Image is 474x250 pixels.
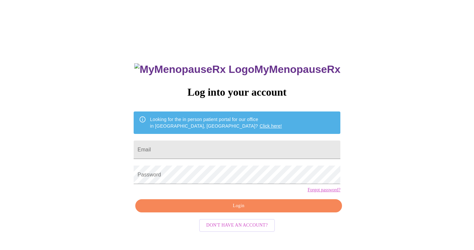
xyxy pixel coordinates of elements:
span: Don't have an account? [206,221,268,230]
img: MyMenopauseRx Logo [134,63,254,76]
a: Don't have an account? [197,222,277,228]
h3: MyMenopauseRx [134,63,340,76]
div: Looking for the in person patient portal for our office in [GEOGRAPHIC_DATA], [GEOGRAPHIC_DATA]? [150,113,282,132]
button: Login [135,199,342,213]
a: Click here! [260,123,282,129]
button: Don't have an account? [199,219,275,232]
span: Login [143,202,334,210]
h3: Log into your account [134,86,340,98]
a: Forgot password? [307,187,340,193]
